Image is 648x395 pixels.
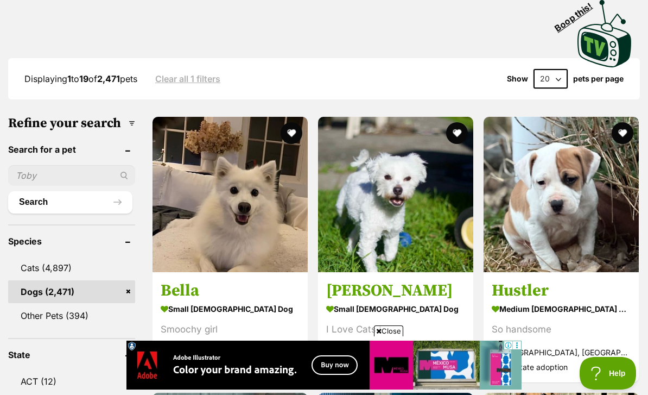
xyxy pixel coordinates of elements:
div: I Love Cats ! [326,322,465,337]
h3: Bella [161,280,300,301]
strong: 19 [79,73,88,84]
a: Dogs (2,471) [8,280,135,303]
a: Hustler medium [DEMOGRAPHIC_DATA] Dog So handsome [GEOGRAPHIC_DATA], [GEOGRAPHIC_DATA] Interstate... [484,272,639,383]
strong: small [DEMOGRAPHIC_DATA] Dog [161,301,300,317]
div: So handsome [492,322,631,337]
strong: small [DEMOGRAPHIC_DATA] Dog [326,301,465,317]
span: Close [374,325,403,336]
a: Clear all 1 filters [155,74,220,84]
button: favourite [281,122,302,144]
img: Joey - Maltese Dog [318,117,473,272]
label: pets per page [573,74,624,83]
input: Toby [8,165,135,186]
h3: Refine your search [8,116,135,131]
strong: [GEOGRAPHIC_DATA], [GEOGRAPHIC_DATA] [492,345,631,360]
button: favourite [446,122,468,144]
strong: 2,471 [97,73,120,84]
a: ACT (12) [8,370,135,393]
h3: Hustler [492,280,631,301]
strong: medium [DEMOGRAPHIC_DATA] Dog [492,301,631,317]
span: Displaying to of pets [24,73,137,84]
a: [PERSON_NAME] small [DEMOGRAPHIC_DATA] Dog I Love Cats ! [GEOGRAPHIC_DATA], [GEOGRAPHIC_DATA] Int... [318,272,473,383]
div: Interstate adoption [492,360,631,374]
a: Bella small [DEMOGRAPHIC_DATA] Dog Smoochy girl [GEOGRAPHIC_DATA], [GEOGRAPHIC_DATA] Interstate a... [153,272,308,383]
img: Hustler - American Staffordshire Terrier Dog [484,117,639,272]
iframe: Advertisement [126,341,522,390]
iframe: Help Scout Beacon - Open [580,357,637,390]
a: Other Pets (394) [8,304,135,327]
strong: 1 [67,73,71,84]
h3: [PERSON_NAME] [326,280,465,301]
header: Search for a pet [8,145,135,154]
button: Search [8,191,132,213]
header: State [8,350,135,360]
button: favourite [612,122,633,144]
a: Cats (4,897) [8,256,135,279]
span: Show [507,74,528,83]
img: Bella - Japanese Spitz Dog [153,117,308,272]
div: Smoochy girl [161,322,300,337]
header: Species [8,236,135,246]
